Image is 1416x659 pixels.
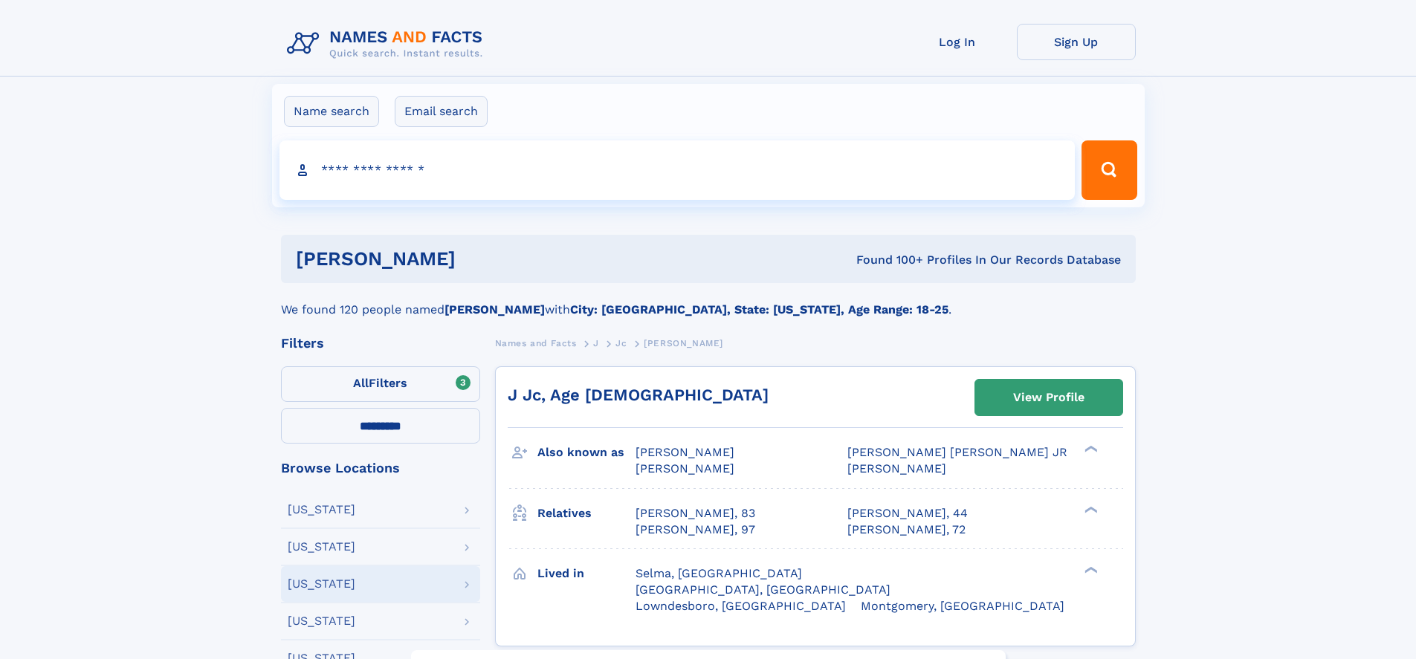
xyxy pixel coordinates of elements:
span: Montgomery, [GEOGRAPHIC_DATA] [861,599,1064,613]
b: City: [GEOGRAPHIC_DATA], State: [US_STATE], Age Range: 18-25 [570,302,948,316]
div: View Profile [1013,380,1084,415]
label: Filters [281,366,480,402]
div: Filters [281,337,480,350]
b: [PERSON_NAME] [444,302,545,316]
span: Jc [615,338,627,348]
a: J [593,334,599,352]
div: ❯ [1081,444,1099,454]
span: Selma, [GEOGRAPHIC_DATA] [636,566,802,580]
span: All [353,376,369,390]
button: Search Button [1082,140,1137,200]
input: search input [279,140,1076,200]
h3: Lived in [537,561,636,586]
h1: [PERSON_NAME] [296,250,656,268]
div: Found 100+ Profiles In Our Records Database [656,252,1121,268]
a: Sign Up [1017,24,1136,60]
img: Logo Names and Facts [281,24,495,64]
span: Lowndesboro, [GEOGRAPHIC_DATA] [636,599,846,613]
div: Browse Locations [281,461,480,475]
div: [US_STATE] [288,615,355,627]
a: View Profile [975,380,1122,415]
a: [PERSON_NAME], 83 [636,505,755,522]
span: [PERSON_NAME] [847,461,946,475]
h3: Relatives [537,501,636,526]
div: [US_STATE] [288,504,355,516]
a: Log In [898,24,1017,60]
a: [PERSON_NAME], 97 [636,522,755,538]
span: [PERSON_NAME] [636,461,734,475]
span: [PERSON_NAME] [644,338,723,348]
a: [PERSON_NAME], 44 [847,505,968,522]
span: J [593,338,599,348]
a: [PERSON_NAME], 72 [847,522,966,538]
a: J Jc, Age [DEMOGRAPHIC_DATA] [508,386,769,404]
a: Names and Facts [495,334,577,352]
div: ❯ [1081,565,1099,574]
label: Name search [284,96,379,127]
div: We found 120 people named with . [281,283,1136,319]
div: [US_STATE] [288,578,355,590]
label: Email search [395,96,488,127]
div: [US_STATE] [288,541,355,553]
div: ❯ [1081,504,1099,514]
span: [GEOGRAPHIC_DATA], [GEOGRAPHIC_DATA] [636,582,890,597]
h3: Also known as [537,440,636,465]
span: [PERSON_NAME] [636,445,734,459]
a: Jc [615,334,627,352]
span: [PERSON_NAME] [PERSON_NAME] JR [847,445,1067,459]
